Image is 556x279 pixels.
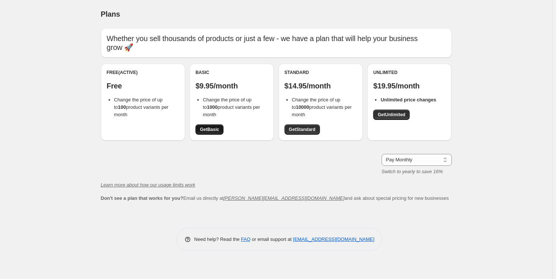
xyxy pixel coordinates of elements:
[293,236,374,242] a: [EMAIL_ADDRESS][DOMAIN_NAME]
[207,104,218,110] b: 1000
[101,182,195,188] a: Learn more about how our usage limits work
[373,81,446,90] p: $19.95/month
[101,195,449,201] span: Email us directly at and ask about special pricing for new businesses
[382,169,443,174] i: Switch to yearly to save 16%
[284,124,320,135] a: GetStandard
[101,195,183,201] b: Don't see a plan that works for you?
[107,81,179,90] p: Free
[373,70,446,75] div: Unlimited
[195,81,268,90] p: $9.95/month
[107,34,446,52] p: Whether you sell thousands of products or just a few - we have a plan that will help your busines...
[289,127,315,132] span: Get Standard
[241,236,250,242] a: FAQ
[118,104,126,110] b: 100
[200,127,219,132] span: Get Basic
[296,104,309,110] b: 10000
[195,70,268,75] div: Basic
[224,195,344,201] a: [PERSON_NAME][EMAIL_ADDRESS][DOMAIN_NAME]
[373,110,410,120] a: GetUnlimited
[378,112,405,118] span: Get Unlimited
[381,97,436,102] b: Unlimited price changes
[284,81,357,90] p: $14.95/month
[101,10,120,18] span: Plans
[203,97,260,117] span: Change the price of up to product variants per month
[284,70,357,75] div: Standard
[292,97,352,117] span: Change the price of up to product variants per month
[107,70,179,75] div: Free (Active)
[195,124,224,135] a: GetBasic
[194,236,241,242] span: Need help? Read the
[114,97,168,117] span: Change the price of up to product variants per month
[250,236,293,242] span: or email support at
